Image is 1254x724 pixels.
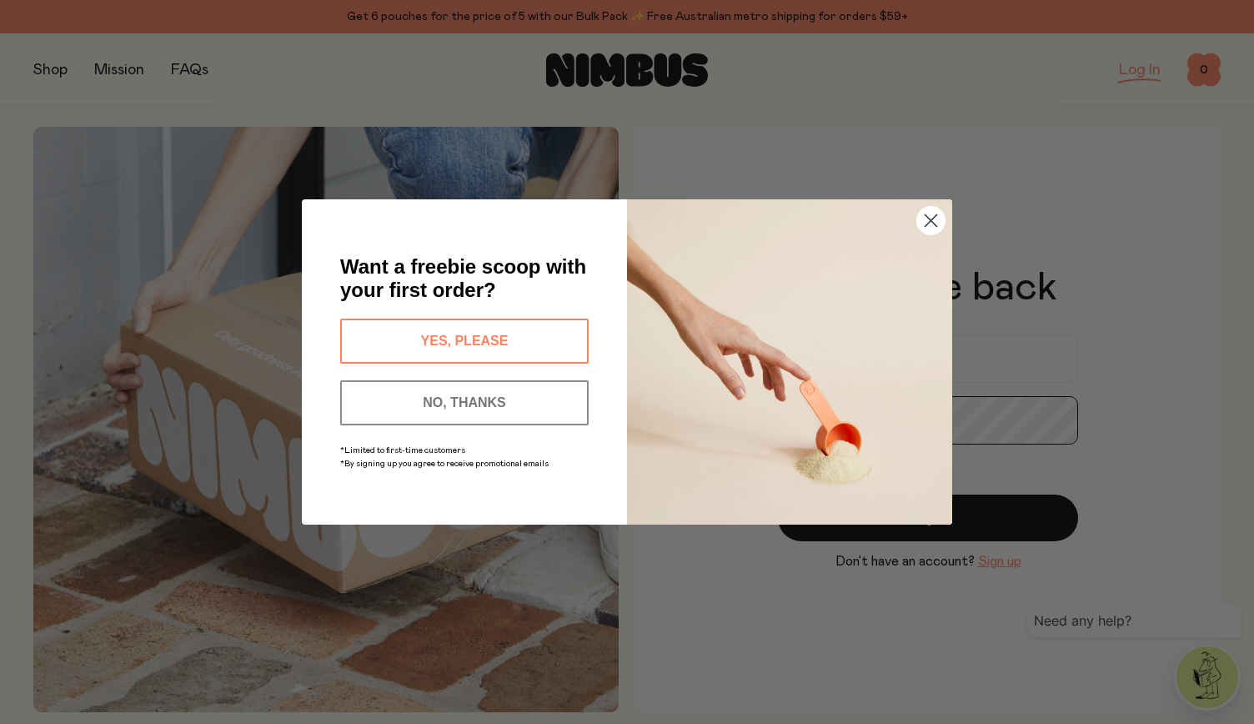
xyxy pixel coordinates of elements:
span: *By signing up you agree to receive promotional emails [340,460,549,468]
img: c0d45117-8e62-4a02-9742-374a5db49d45.jpeg [627,199,952,525]
button: NO, THANKS [340,380,589,425]
button: YES, PLEASE [340,319,589,364]
span: Want a freebie scoop with your first order? [340,255,586,301]
button: Close dialog [916,206,946,235]
span: *Limited to first-time customers [340,446,465,455]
